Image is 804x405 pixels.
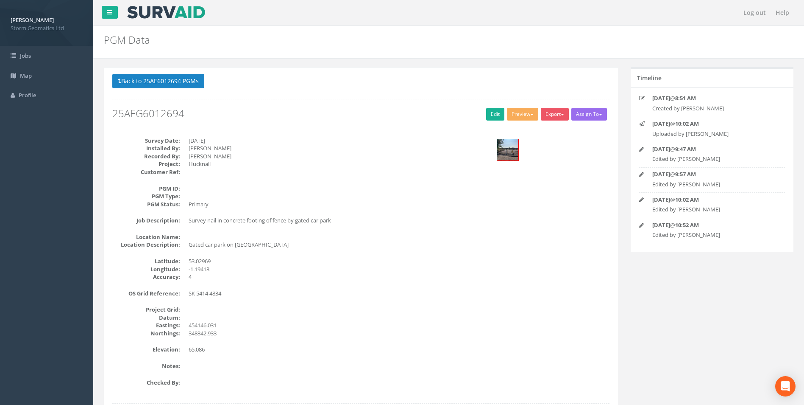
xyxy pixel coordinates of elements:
[652,94,670,102] strong: [DATE]
[652,170,670,178] strong: [DATE]
[652,170,772,178] p: @
[20,72,32,79] span: Map
[652,180,772,188] p: Edited by [PERSON_NAME]
[189,217,481,225] dd: Survey nail in concrete footing of fence by gated car park
[189,200,481,208] dd: Primary
[652,130,772,138] p: Uploaded by [PERSON_NAME]
[112,273,180,281] dt: Accuracy:
[112,265,180,273] dt: Longitude:
[112,185,180,193] dt: PGM ID:
[652,221,670,229] strong: [DATE]
[652,104,772,112] p: Created by [PERSON_NAME]
[112,346,180,354] dt: Elevation:
[112,144,180,152] dt: Installed By:
[189,346,481,354] dd: 65.086
[675,94,696,102] strong: 8:51 AM
[189,137,481,145] dd: [DATE]
[112,160,180,168] dt: Project:
[112,74,204,88] button: Back to 25AE6012694 PGMs
[112,200,180,208] dt: PGM Status:
[652,120,670,127] strong: [DATE]
[104,34,676,45] h2: PGM Data
[11,14,83,32] a: [PERSON_NAME] Storm Geomatics Ltd
[675,145,696,153] strong: 9:47 AM
[497,139,518,160] img: eb700b50-93ea-fba8-962d-dc70c293a21f_66c8bcd8-a9db-4573-d9c2-e36f742c2e23_thumb.jpg
[571,108,607,121] button: Assign To
[189,152,481,160] dd: [PERSON_NAME]
[189,329,481,337] dd: 348342.933
[112,329,180,337] dt: Northings:
[11,24,83,32] span: Storm Geomatics Ltd
[541,108,569,121] button: Export
[652,155,772,163] p: Edited by [PERSON_NAME]
[112,152,180,160] dt: Recorded By:
[112,290,180,298] dt: OS Grid Reference:
[20,52,31,59] span: Jobs
[507,108,538,121] button: Preview
[652,145,670,153] strong: [DATE]
[675,196,699,203] strong: 10:02 AM
[112,362,180,370] dt: Notes:
[486,108,504,121] a: Edit
[652,196,670,203] strong: [DATE]
[652,205,772,214] p: Edited by [PERSON_NAME]
[189,241,481,249] dd: Gated car park on [GEOGRAPHIC_DATA]
[112,379,180,387] dt: Checked By:
[11,16,54,24] strong: [PERSON_NAME]
[112,241,180,249] dt: Location Description:
[652,120,772,128] p: @
[189,144,481,152] dd: [PERSON_NAME]
[112,137,180,145] dt: Survey Date:
[652,94,772,102] p: @
[675,221,699,229] strong: 10:52 AM
[189,321,481,329] dd: 454146.031
[652,196,772,204] p: @
[112,217,180,225] dt: Job Description:
[189,273,481,281] dd: 4
[637,75,662,81] h5: Timeline
[112,233,180,241] dt: Location Name:
[775,376,796,397] div: Open Intercom Messenger
[19,91,36,99] span: Profile
[112,108,609,119] h2: 25AEG6012694
[652,145,772,153] p: @
[112,192,180,200] dt: PGM Type:
[652,221,772,229] p: @
[652,231,772,239] p: Edited by [PERSON_NAME]
[189,257,481,265] dd: 53.02969
[675,170,696,178] strong: 9:57 AM
[112,257,180,265] dt: Latitude:
[189,265,481,273] dd: -1.19413
[675,120,699,127] strong: 10:02 AM
[189,290,481,298] dd: SK 5414 4834
[112,321,180,329] dt: Eastings:
[112,314,180,322] dt: Datum:
[112,306,180,314] dt: Project Grid:
[189,160,481,168] dd: Hucknall
[112,168,180,176] dt: Customer Ref:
